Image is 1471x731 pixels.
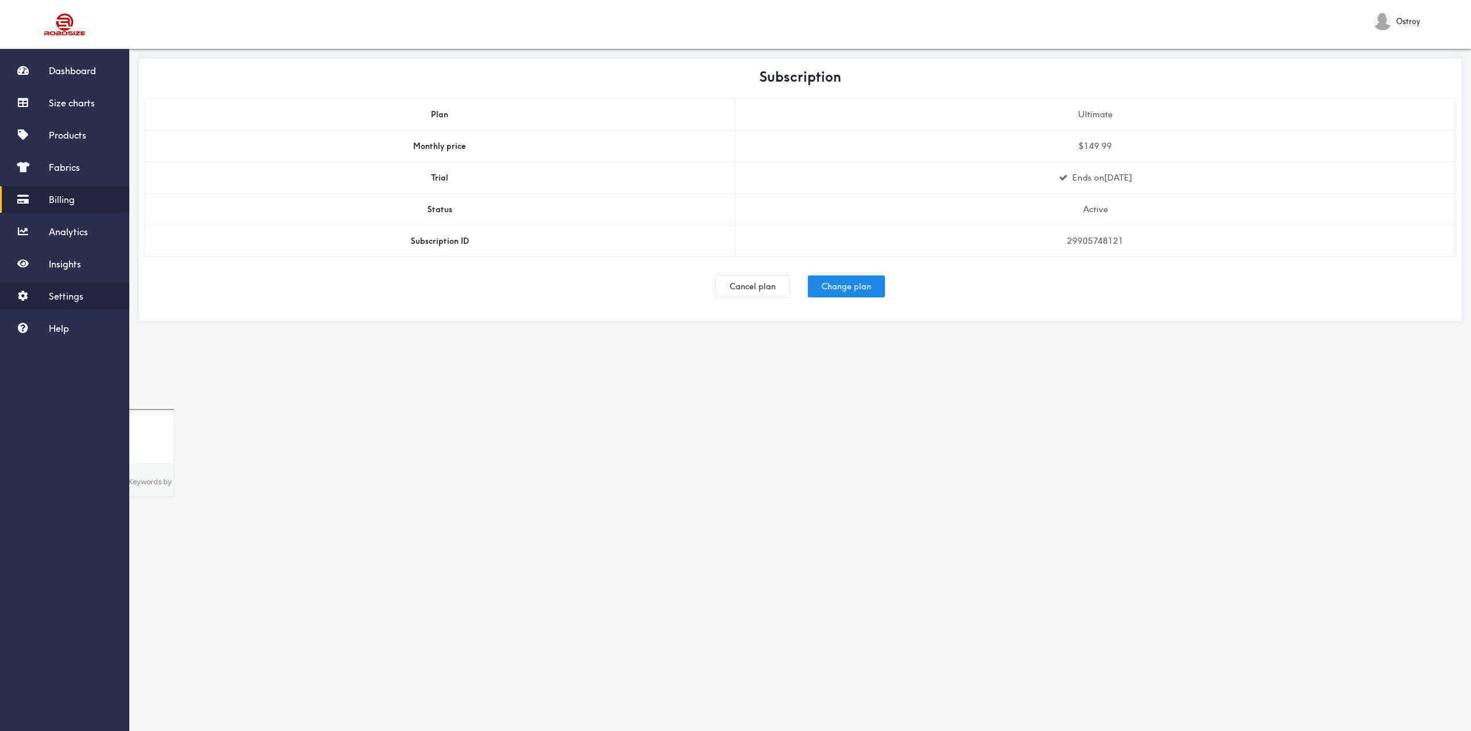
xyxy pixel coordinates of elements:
div: Domain Overview [44,68,103,75]
th: Subscription ID [145,225,735,257]
span: Ends on [DATE] [1072,172,1132,183]
span: Settings [49,290,83,302]
span: Analytics [49,226,88,238]
span: Size charts [49,97,95,109]
span: Dashboard [49,65,96,76]
div: Keywords by Traffic [127,68,194,75]
div: Domain: [DOMAIN_NAME] [30,30,126,39]
span: Help [49,323,69,334]
span: Insights [49,258,81,270]
img: tab_domain_overview_orange.svg [31,67,40,76]
td: 29905748121 [735,225,1455,257]
img: logo_orange.svg [18,18,28,28]
th: Status [145,194,735,225]
td: Ultimate [735,99,1455,131]
th: Trial [145,162,735,194]
button: Change plan [808,275,885,297]
td: $ 149.99 [735,131,1455,162]
h4: Subscription [482,64,1119,89]
span: Billing [49,194,75,205]
img: Ostroy [1373,12,1392,30]
img: website_grey.svg [18,30,28,39]
div: v 4.0.25 [32,18,56,28]
th: Monthly price [145,131,735,162]
button: Cancel plan [716,275,790,297]
span: Fabrics [49,162,80,173]
span: Products [49,129,86,141]
td: Active [735,194,1455,225]
span: Ostroy [1396,15,1420,28]
th: Plan [145,99,735,131]
img: tab_keywords_by_traffic_grey.svg [114,67,124,76]
img: Robosize [22,9,108,40]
